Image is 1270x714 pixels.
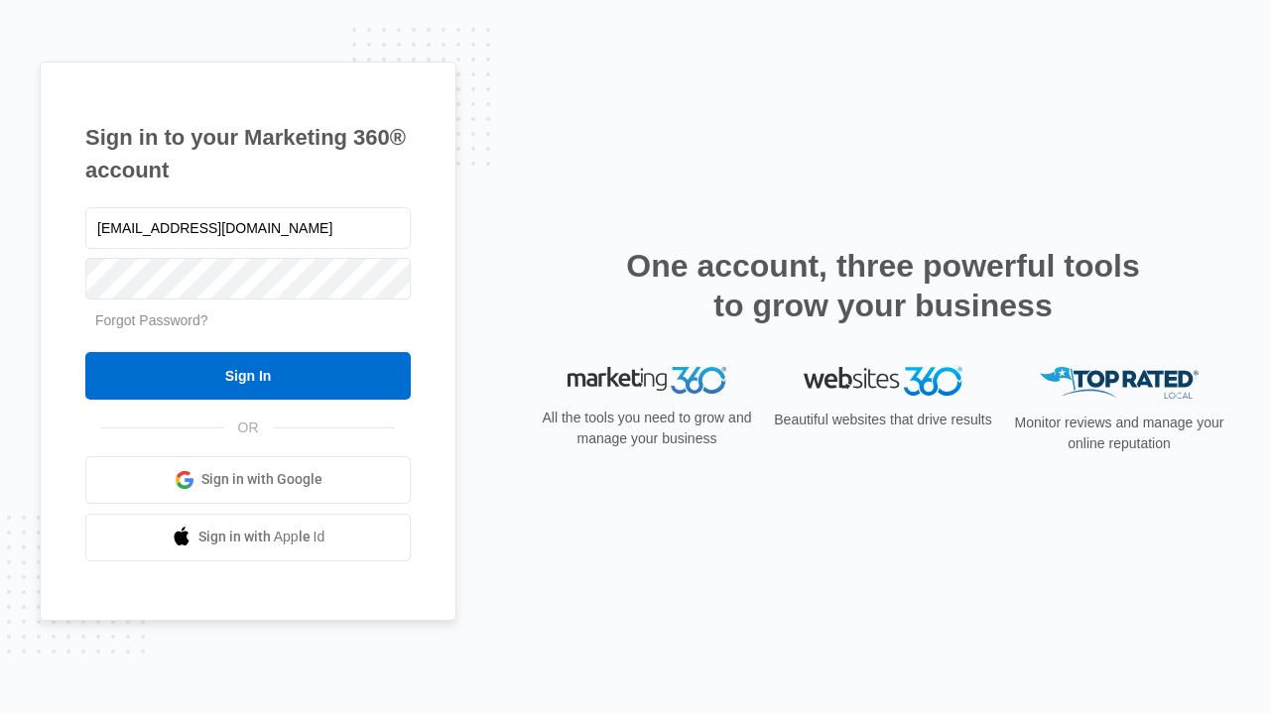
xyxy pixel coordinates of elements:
[536,408,758,449] p: All the tools you need to grow and manage your business
[198,527,325,547] span: Sign in with Apple Id
[224,417,273,438] span: OR
[85,207,411,249] input: Email
[568,367,726,395] img: Marketing 360
[85,352,411,400] input: Sign In
[1040,367,1199,400] img: Top Rated Local
[620,246,1146,325] h2: One account, three powerful tools to grow your business
[201,469,322,490] span: Sign in with Google
[1008,413,1230,454] p: Monitor reviews and manage your online reputation
[85,121,411,186] h1: Sign in to your Marketing 360® account
[85,514,411,561] a: Sign in with Apple Id
[804,367,962,396] img: Websites 360
[85,456,411,504] a: Sign in with Google
[95,312,208,328] a: Forgot Password?
[772,410,994,430] p: Beautiful websites that drive results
